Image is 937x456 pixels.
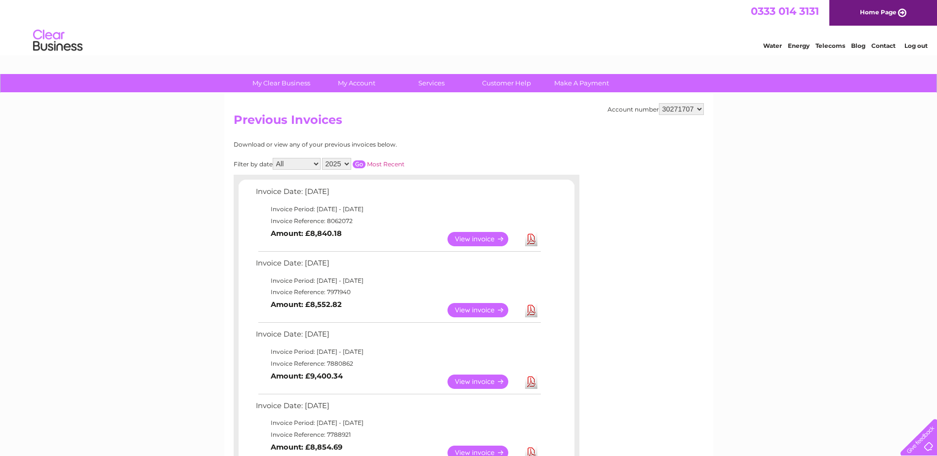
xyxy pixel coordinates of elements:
[253,358,542,370] td: Invoice Reference: 7880862
[763,42,782,49] a: Water
[253,346,542,358] td: Invoice Period: [DATE] - [DATE]
[541,74,622,92] a: Make A Payment
[236,5,702,48] div: Clear Business is a trading name of Verastar Limited (registered in [GEOGRAPHIC_DATA] No. 3667643...
[367,160,405,168] a: Most Recent
[253,257,542,275] td: Invoice Date: [DATE]
[234,141,493,148] div: Download or view any of your previous invoices below.
[253,286,542,298] td: Invoice Reference: 7971940
[871,42,896,49] a: Contact
[271,300,342,309] b: Amount: £8,552.82
[253,417,542,429] td: Invoice Period: [DATE] - [DATE]
[234,113,704,132] h2: Previous Invoices
[253,203,542,215] td: Invoice Period: [DATE] - [DATE]
[271,229,342,238] b: Amount: £8,840.18
[608,103,704,115] div: Account number
[234,158,493,170] div: Filter by date
[33,26,83,56] img: logo.png
[253,215,542,227] td: Invoice Reference: 8062072
[851,42,865,49] a: Blog
[271,372,343,380] b: Amount: £9,400.34
[253,399,542,418] td: Invoice Date: [DATE]
[241,74,322,92] a: My Clear Business
[271,443,342,452] b: Amount: £8,854.69
[525,232,537,246] a: Download
[448,375,520,389] a: View
[525,303,537,317] a: Download
[391,74,472,92] a: Services
[448,232,520,246] a: View
[904,42,928,49] a: Log out
[316,74,397,92] a: My Account
[815,42,845,49] a: Telecoms
[788,42,810,49] a: Energy
[253,328,542,346] td: Invoice Date: [DATE]
[253,275,542,287] td: Invoice Period: [DATE] - [DATE]
[448,303,520,317] a: View
[253,185,542,203] td: Invoice Date: [DATE]
[751,5,819,17] a: 0333 014 3131
[466,74,547,92] a: Customer Help
[253,429,542,441] td: Invoice Reference: 7788921
[525,375,537,389] a: Download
